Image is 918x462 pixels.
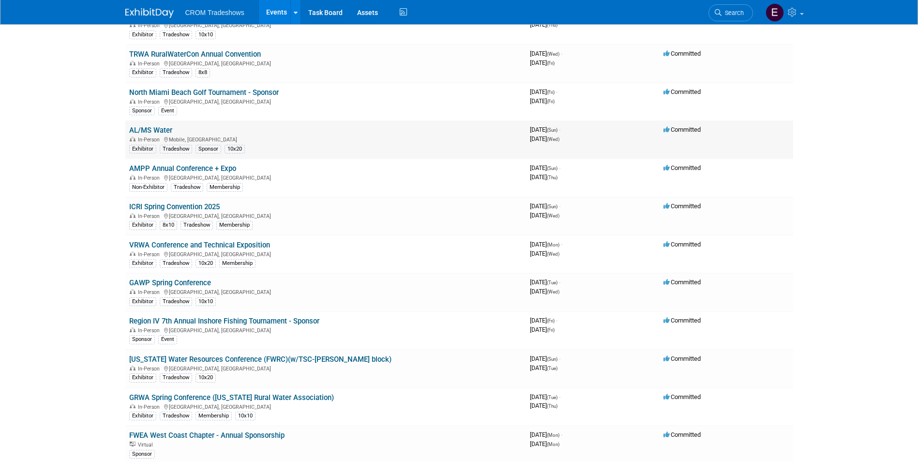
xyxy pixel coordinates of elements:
[663,202,701,210] span: Committed
[138,22,163,29] span: In-Person
[559,126,560,133] span: -
[129,355,391,364] a: [US_STATE] Water Resources Conference (FWRC)(w/TSC-[PERSON_NAME] block)
[530,202,560,210] span: [DATE]
[722,9,744,16] span: Search
[663,50,701,57] span: Committed
[663,431,701,438] span: Committed
[547,280,557,285] span: (Tue)
[129,297,156,306] div: Exhibitor
[138,175,163,181] span: In-Person
[547,432,559,438] span: (Mon)
[530,250,559,257] span: [DATE]
[556,317,557,324] span: -
[530,402,557,409] span: [DATE]
[547,127,557,133] span: (Sun)
[160,259,192,268] div: Tradeshow
[129,412,156,420] div: Exhibitor
[547,242,559,247] span: (Mon)
[547,166,557,171] span: (Sun)
[547,327,555,333] span: (Fri)
[547,213,559,218] span: (Wed)
[547,356,557,362] span: (Sun)
[547,403,557,409] span: (Thu)
[130,213,135,218] img: In-Person Event
[129,68,156,77] div: Exhibitor
[129,335,155,344] div: Sponsor
[530,241,562,248] span: [DATE]
[130,442,135,447] img: Virtual Event
[530,326,555,333] span: [DATE]
[160,221,177,230] div: 8x10
[547,204,557,209] span: (Sun)
[561,241,562,248] span: -
[235,412,256,420] div: 10x10
[129,278,211,287] a: GAWP Spring Conference
[547,22,557,28] span: (Thu)
[559,278,560,286] span: -
[129,21,522,29] div: [GEOGRAPHIC_DATA], [GEOGRAPHIC_DATA]
[129,107,155,115] div: Sponsor
[663,278,701,286] span: Committed
[530,97,555,105] span: [DATE]
[130,61,135,65] img: In-Person Event
[530,88,557,95] span: [DATE]
[138,99,163,105] span: In-Person
[138,442,155,448] span: Virtual
[129,173,522,181] div: [GEOGRAPHIC_DATA], [GEOGRAPHIC_DATA]
[130,327,135,332] img: In-Person Event
[561,431,562,438] span: -
[138,366,163,372] span: In-Person
[129,31,156,39] div: Exhibitor
[196,373,216,382] div: 10x20
[138,289,163,295] span: In-Person
[130,22,135,27] img: In-Person Event
[129,135,522,143] div: Mobile, [GEOGRAPHIC_DATA]
[766,3,784,22] img: Emily Williams
[530,173,557,181] span: [DATE]
[663,88,701,95] span: Committed
[129,241,270,249] a: VRWA Conference and Technical Exposition
[530,212,559,219] span: [DATE]
[663,241,701,248] span: Committed
[129,50,261,59] a: TRWA RuralWaterCon Annual Convention
[130,251,135,256] img: In-Person Event
[196,412,232,420] div: Membership
[129,259,156,268] div: Exhibitor
[138,404,163,410] span: In-Person
[547,251,559,257] span: (Wed)
[129,221,156,230] div: Exhibitor
[138,213,163,219] span: In-Person
[130,289,135,294] img: In-Person Event
[530,355,560,362] span: [DATE]
[129,364,522,372] div: [GEOGRAPHIC_DATA], [GEOGRAPHIC_DATA]
[559,202,560,210] span: -
[129,317,319,325] a: Region IV 7th Annual Inshore Fishing Tournament - Sponsor
[663,317,701,324] span: Committed
[547,175,557,180] span: (Thu)
[129,59,522,67] div: [GEOGRAPHIC_DATA], [GEOGRAPHIC_DATA]
[216,221,253,230] div: Membership
[171,183,203,192] div: Tradeshow
[181,221,213,230] div: Tradeshow
[225,145,245,154] div: 10x20
[559,164,560,171] span: -
[129,288,522,295] div: [GEOGRAPHIC_DATA], [GEOGRAPHIC_DATA]
[547,137,559,142] span: (Wed)
[530,164,560,171] span: [DATE]
[129,326,522,334] div: [GEOGRAPHIC_DATA], [GEOGRAPHIC_DATA]
[196,31,216,39] div: 10x10
[207,183,243,192] div: Membership
[530,288,559,295] span: [DATE]
[130,137,135,141] img: In-Person Event
[547,90,555,95] span: (Fri)
[129,373,156,382] div: Exhibitor
[160,145,192,154] div: Tradeshow
[547,318,555,323] span: (Fri)
[185,9,244,16] span: CROM Tradeshows
[547,395,557,400] span: (Tue)
[129,202,220,211] a: ICRI Spring Convention 2025
[158,107,177,115] div: Event
[663,355,701,362] span: Committed
[547,366,557,371] span: (Tue)
[130,404,135,409] img: In-Person Event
